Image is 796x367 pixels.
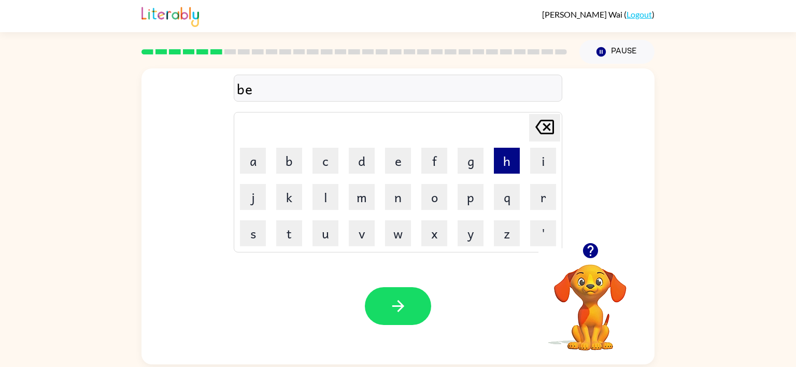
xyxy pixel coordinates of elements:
button: ' [530,220,556,246]
button: Pause [579,40,655,64]
video: Your browser must support playing .mp4 files to use Literably. Please try using another browser. [538,248,642,352]
button: q [494,184,520,210]
button: w [385,220,411,246]
button: g [458,148,484,174]
button: e [385,148,411,174]
button: y [458,220,484,246]
button: i [530,148,556,174]
button: o [421,184,447,210]
button: c [312,148,338,174]
img: Literably [141,4,199,27]
button: d [349,148,375,174]
button: h [494,148,520,174]
button: v [349,220,375,246]
button: f [421,148,447,174]
button: n [385,184,411,210]
button: r [530,184,556,210]
button: x [421,220,447,246]
button: m [349,184,375,210]
button: p [458,184,484,210]
div: ( ) [542,9,655,19]
button: k [276,184,302,210]
button: z [494,220,520,246]
button: u [312,220,338,246]
button: a [240,148,266,174]
a: Logout [627,9,652,19]
button: l [312,184,338,210]
button: b [276,148,302,174]
button: s [240,220,266,246]
button: t [276,220,302,246]
button: j [240,184,266,210]
div: be [237,78,559,100]
span: [PERSON_NAME] Wai [542,9,624,19]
